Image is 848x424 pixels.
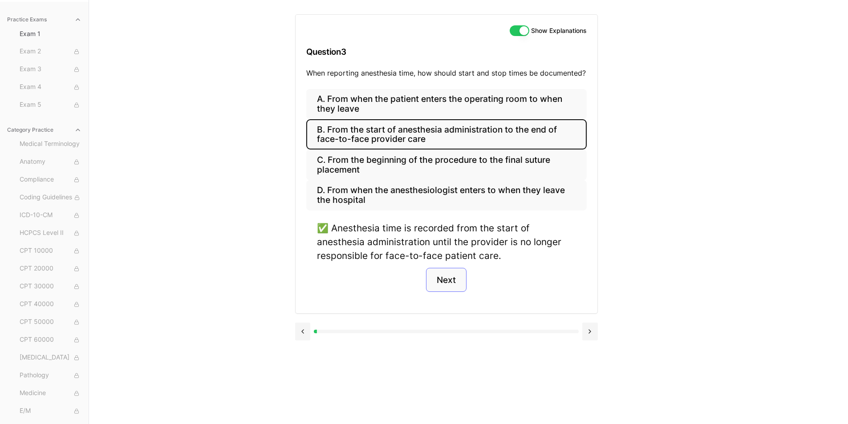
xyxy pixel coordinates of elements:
button: Exam 2 [16,44,85,59]
span: Medicine [20,388,81,398]
button: Coding Guidelines [16,190,85,205]
button: A. From when the patient enters the operating room to when they leave [306,89,587,119]
button: C. From the beginning of the procedure to the final suture placement [306,149,587,180]
span: Exam 1 [20,29,81,38]
span: [MEDICAL_DATA] [20,353,81,363]
span: CPT 50000 [20,317,81,327]
span: Compliance [20,175,81,185]
button: Exam 5 [16,98,85,112]
button: ICD-10-CM [16,208,85,222]
button: CPT 20000 [16,262,85,276]
button: B. From the start of anesthesia administration to the end of face-to-face provider care [306,119,587,149]
label: Show Explanations [531,28,587,34]
button: Exam 1 [16,27,85,41]
span: Exam 5 [20,100,81,110]
span: Exam 2 [20,47,81,57]
span: CPT 40000 [20,299,81,309]
button: CPT 30000 [16,279,85,294]
span: Coding Guidelines [20,193,81,202]
button: E/M [16,404,85,418]
span: CPT 20000 [20,264,81,274]
button: Exam 4 [16,80,85,94]
span: Pathology [20,371,81,380]
button: Compliance [16,173,85,187]
span: Exam 3 [20,65,81,74]
button: CPT 10000 [16,244,85,258]
button: D. From when the anesthesiologist enters to when they leave the hospital [306,180,587,210]
span: HCPCS Level II [20,228,81,238]
button: Anatomy [16,155,85,169]
span: Exam 4 [20,82,81,92]
span: CPT 10000 [20,246,81,256]
div: ✅ Anesthesia time is recorded from the start of anesthesia administration until the provider is n... [317,221,576,263]
button: Category Practice [4,123,85,137]
span: E/M [20,406,81,416]
button: Next [426,268,467,292]
span: ICD-10-CM [20,210,81,220]
p: When reporting anesthesia time, how should start and stop times be documented? [306,68,587,78]
span: Anatomy [20,157,81,167]
button: Medical Terminology [16,137,85,151]
button: CPT 40000 [16,297,85,311]
button: [MEDICAL_DATA] [16,351,85,365]
button: CPT 60000 [16,333,85,347]
h3: Question 3 [306,39,587,65]
span: Medical Terminology [20,139,81,149]
span: CPT 60000 [20,335,81,345]
button: Medicine [16,386,85,400]
span: CPT 30000 [20,282,81,291]
button: CPT 50000 [16,315,85,329]
button: HCPCS Level II [16,226,85,240]
button: Practice Exams [4,12,85,27]
button: Exam 3 [16,62,85,77]
button: Pathology [16,368,85,383]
